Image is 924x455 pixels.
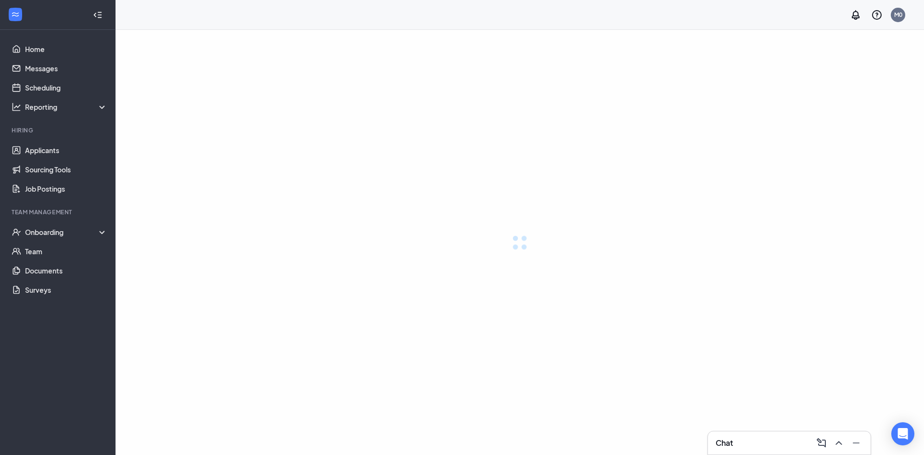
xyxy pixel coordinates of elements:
button: ChevronUp [830,435,846,451]
button: ComposeMessage [813,435,828,451]
svg: QuestionInfo [871,9,883,21]
div: Team Management [12,208,105,216]
div: M0 [894,11,902,19]
div: Open Intercom Messenger [891,422,914,445]
a: Home [25,39,107,59]
a: Surveys [25,280,107,299]
svg: Minimize [850,437,862,449]
a: Sourcing Tools [25,160,107,179]
a: Team [25,242,107,261]
div: Onboarding [25,227,108,237]
svg: Analysis [12,102,21,112]
svg: ComposeMessage [816,437,827,449]
div: Reporting [25,102,108,112]
button: Minimize [847,435,863,451]
a: Scheduling [25,78,107,97]
a: Job Postings [25,179,107,198]
svg: ChevronUp [833,437,845,449]
svg: WorkstreamLogo [11,10,20,19]
h3: Chat [716,438,733,448]
svg: Collapse [93,10,103,20]
a: Messages [25,59,107,78]
svg: Notifications [850,9,861,21]
a: Documents [25,261,107,280]
div: Hiring [12,126,105,134]
a: Applicants [25,141,107,160]
svg: UserCheck [12,227,21,237]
